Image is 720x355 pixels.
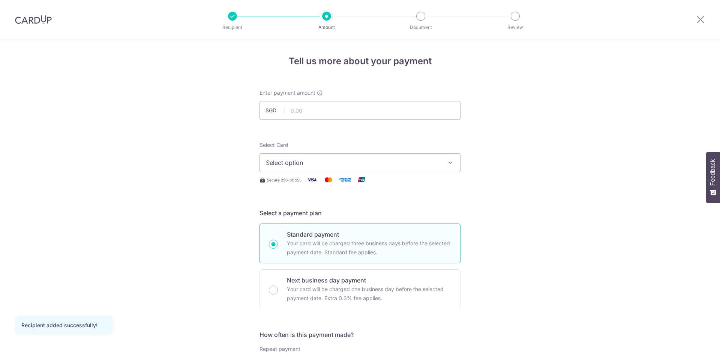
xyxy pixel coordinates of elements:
p: Document [393,24,448,31]
h5: Select a payment plan [259,208,460,218]
span: Feedback [709,159,716,186]
img: CardUp [15,15,52,24]
img: Union Pay [354,175,369,184]
span: Secure 256-bit SSL [267,177,301,183]
span: Select option [266,158,441,167]
img: American Express [337,175,352,184]
span: translation missing: en.payables.payment_networks.credit_card.summary.labels.select_card [259,142,288,148]
input: 0.00 [259,101,460,120]
img: Visa [304,175,319,184]
span: SGD [265,107,285,114]
button: Feedback - Show survey [706,152,720,203]
p: Recipient [205,24,260,31]
h5: How often is this payment made? [259,330,460,339]
button: Select option [259,153,460,172]
div: Recipient added successfully! [21,322,105,329]
iframe: Opens a widget where you can find more information [672,332,712,351]
p: Review [487,24,543,31]
p: Standard payment [287,230,451,239]
span: Enter payment amount [259,89,315,97]
h4: Tell us more about your payment [259,54,460,68]
label: Repeat payment [259,345,300,353]
p: Next business day payment [287,276,451,285]
img: Mastercard [321,175,336,184]
p: Amount [299,24,354,31]
p: Your card will be charged three business days before the selected payment date. Standard fee appl... [287,239,451,257]
p: Your card will be charged one business day before the selected payment date. Extra 0.3% fee applies. [287,285,451,303]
